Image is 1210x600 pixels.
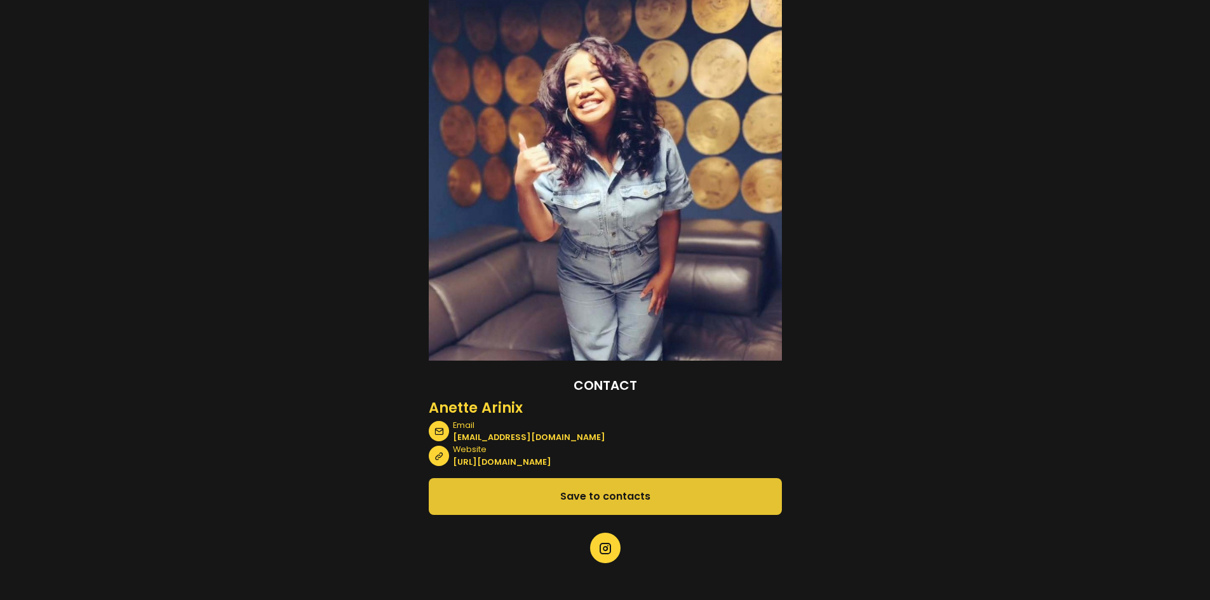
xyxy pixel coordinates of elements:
[429,419,782,443] a: Email[EMAIL_ADDRESS][DOMAIN_NAME]
[429,397,478,419] div: Anette
[453,443,551,455] span: Website
[429,478,782,515] button: Save to contacts
[453,456,551,468] div: [URL][DOMAIN_NAME]
[453,419,605,431] span: Email
[453,431,605,443] div: [EMAIL_ADDRESS][DOMAIN_NAME]
[429,443,782,467] a: Website[URL][DOMAIN_NAME]
[481,397,523,419] div: Arinix
[560,488,650,504] span: Save to contacts
[429,376,782,397] div: Contact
